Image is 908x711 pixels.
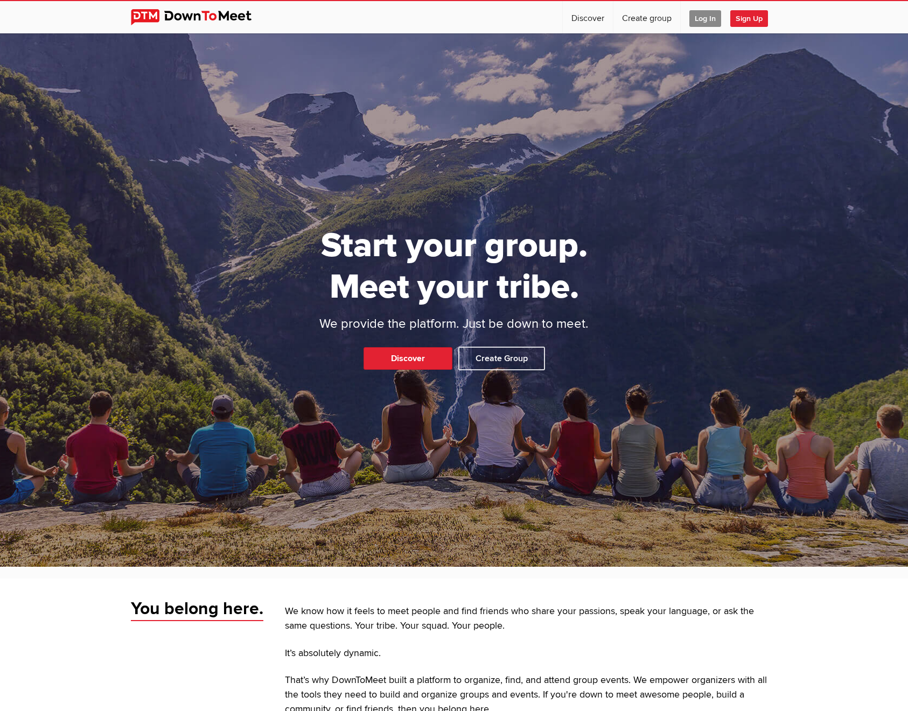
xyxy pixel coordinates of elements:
span: Sign Up [730,10,768,27]
img: DownToMeet [131,9,268,25]
p: We know how it feels to meet people and find friends who share your passions, speak your language... [285,604,777,633]
span: You belong here. [131,598,263,622]
a: Sign Up [730,1,777,33]
span: Log In [689,10,721,27]
h1: Start your group. Meet your tribe. [279,225,629,308]
a: Discover [563,1,613,33]
a: Discover [364,347,452,370]
a: Log In [681,1,730,33]
a: Create group [613,1,680,33]
p: It’s absolutely dynamic. [285,646,777,661]
a: Create Group [458,347,545,370]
